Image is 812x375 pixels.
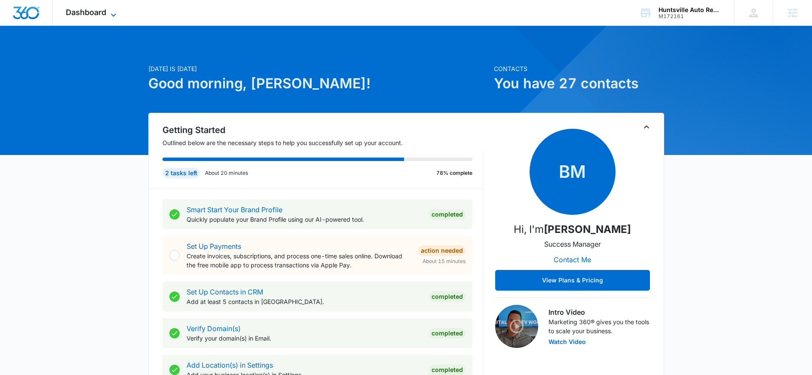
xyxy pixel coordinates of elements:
[548,339,586,345] button: Watch Video
[545,249,600,270] button: Contact Me
[187,361,273,369] a: Add Location(s) in Settings
[418,245,466,256] div: Action Needed
[162,168,200,178] div: 2 tasks left
[641,122,652,132] button: Toggle Collapse
[436,169,472,177] p: 78% complete
[544,239,601,249] p: Success Manager
[187,324,241,333] a: Verify Domain(s)
[548,307,650,317] h3: Intro Video
[187,251,411,270] p: Create invoices, subscriptions, and process one-time sales online. Download the free mobile app t...
[162,124,483,136] h2: Getting Started
[423,257,466,265] span: About 15 minutes
[187,205,282,214] a: Smart Start Your Brand Profile
[494,64,664,73] p: Contacts
[530,129,616,215] span: BM
[148,64,489,73] p: [DATE] is [DATE]
[429,209,466,220] div: Completed
[162,138,483,147] p: Outlined below are the necessary steps to help you successfully set up your account.
[187,215,422,224] p: Quickly populate your Brand Profile using our AI-powered tool.
[514,222,631,237] p: Hi, I'm
[429,328,466,338] div: Completed
[66,8,106,17] span: Dashboard
[495,305,538,348] img: Intro Video
[495,270,650,291] button: View Plans & Pricing
[187,242,241,251] a: Set Up Payments
[187,297,422,306] p: Add at least 5 contacts in [GEOGRAPHIC_DATA].
[187,288,263,296] a: Set Up Contacts in CRM
[544,223,631,236] strong: [PERSON_NAME]
[429,291,466,302] div: Completed
[494,73,664,94] h1: You have 27 contacts
[429,365,466,375] div: Completed
[148,73,489,94] h1: Good morning, [PERSON_NAME]!
[659,13,721,19] div: account id
[659,6,721,13] div: account name
[187,334,422,343] p: Verify your domain(s) in Email.
[548,317,650,335] p: Marketing 360® gives you the tools to scale your business.
[205,169,248,177] p: About 20 minutes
